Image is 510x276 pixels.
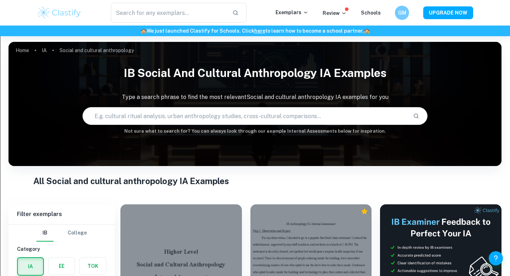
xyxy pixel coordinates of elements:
button: GM [395,6,409,20]
input: Search for any exemplars... [111,3,227,23]
h6: We just launched Clastify for Schools. Click to learn how to become a school partner. [1,27,509,35]
a: here [254,28,265,34]
h6: GM [398,9,406,17]
button: UPGRADE NOW [423,6,473,19]
p: Exemplars [276,9,308,16]
span: 🏫 [141,28,147,34]
img: Clastify logo [37,6,82,20]
button: Help and Feedback [489,251,503,265]
span: 🏫 [364,28,370,34]
p: Review [323,9,347,17]
a: Schools [361,10,381,16]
